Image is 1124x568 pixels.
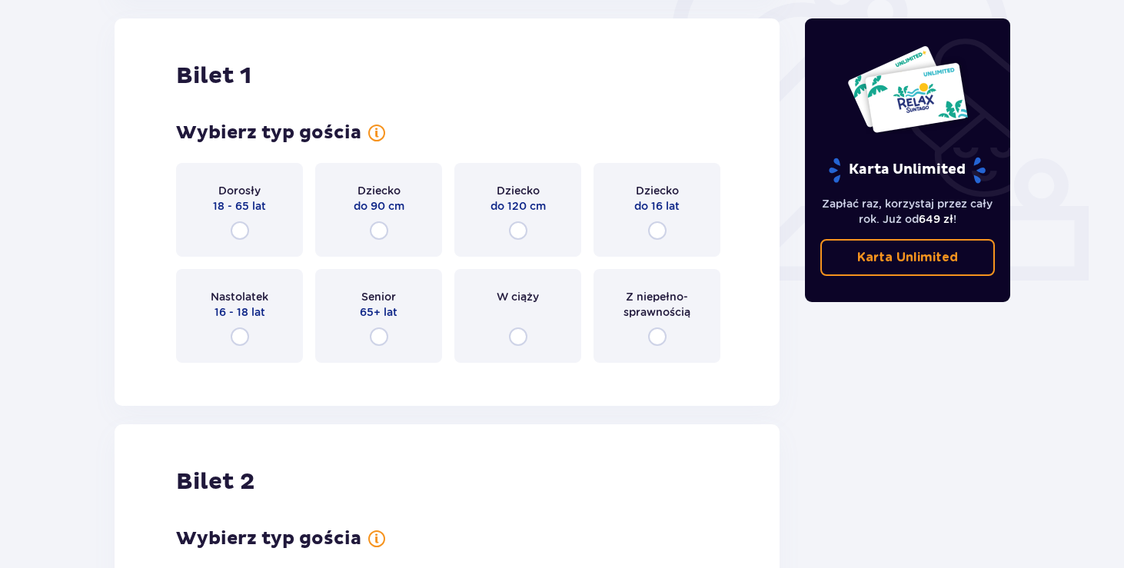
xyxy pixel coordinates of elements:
p: Karta Unlimited [827,157,987,184]
p: do 90 cm [354,198,404,214]
p: Nastolatek [211,289,268,304]
p: Dziecko [497,183,540,198]
p: 18 - 65 lat [213,198,266,214]
p: Karta Unlimited [857,249,958,266]
p: Bilet 2 [176,467,254,497]
p: Wybierz typ gościa [176,527,361,550]
p: Dorosły [218,183,261,198]
p: Zapłać raz, korzystaj przez cały rok. Już od ! [820,196,996,227]
p: do 16 lat [634,198,680,214]
p: Senior [361,289,396,304]
p: Dziecko [357,183,401,198]
p: Wybierz typ gościa [176,121,361,144]
p: 65+ lat [360,304,397,320]
p: Z niepełno­sprawnością [607,289,707,320]
p: W ciąży [497,289,539,304]
span: 649 zł [919,213,953,225]
a: Karta Unlimited [820,239,996,276]
p: Bilet 1 [176,61,251,91]
p: 16 - 18 lat [214,304,265,320]
p: Dziecko [636,183,679,198]
p: do 120 cm [491,198,546,214]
